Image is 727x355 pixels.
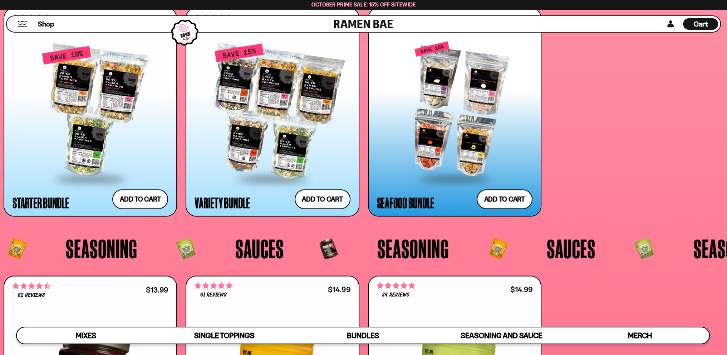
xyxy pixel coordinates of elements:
[295,190,350,209] button: Add to cart
[547,235,595,262] span: Sauces
[66,235,137,262] span: Seasoning
[17,327,155,344] a: Mixes
[683,16,718,32] div: Cart
[112,190,168,209] button: Add to cart
[194,331,255,340] span: Single Toppings
[461,331,542,340] span: Seasoning and Sauce
[146,287,168,293] div: $13.99
[377,196,434,209] div: Seafood Bundle
[76,331,96,340] span: Mixes
[18,293,45,298] span: 52 reviews
[382,292,409,298] span: 34 reviews
[377,235,449,262] span: Seasoning
[186,8,359,217] a: 4.63 stars 6356 reviews $114.99 Variety Bundle Add to cart
[311,1,416,8] span: October Prime Sale: 15% off Sitewide
[294,327,432,344] a: Bundles
[155,327,294,344] a: Single Toppings
[195,281,232,291] span: 4.84 stars
[4,8,177,217] a: 4.71 stars 4845 reviews $69.99 Starter Bundle Add to cart
[694,20,708,28] span: Cart
[377,281,415,291] span: 5.00 stars
[368,8,541,217] a: $43.16 Seafood Bundle Add to cart
[347,331,379,340] span: Bundles
[477,190,532,209] button: Add to cart
[571,327,709,344] a: Merch
[328,286,350,293] div: $14.99
[38,18,54,30] a: Shop
[195,196,250,209] div: Variety Bundle
[38,19,54,29] span: Shop
[200,292,227,298] span: 61 reviews
[13,282,50,291] span: 4.71 stars
[18,21,27,27] button: Mobile Menu Trigger
[235,235,284,262] span: Sauces
[432,327,570,344] a: Seasoning and Sauce
[13,196,69,209] div: Starter Bundle
[628,331,652,340] span: Merch
[510,286,532,293] div: $14.99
